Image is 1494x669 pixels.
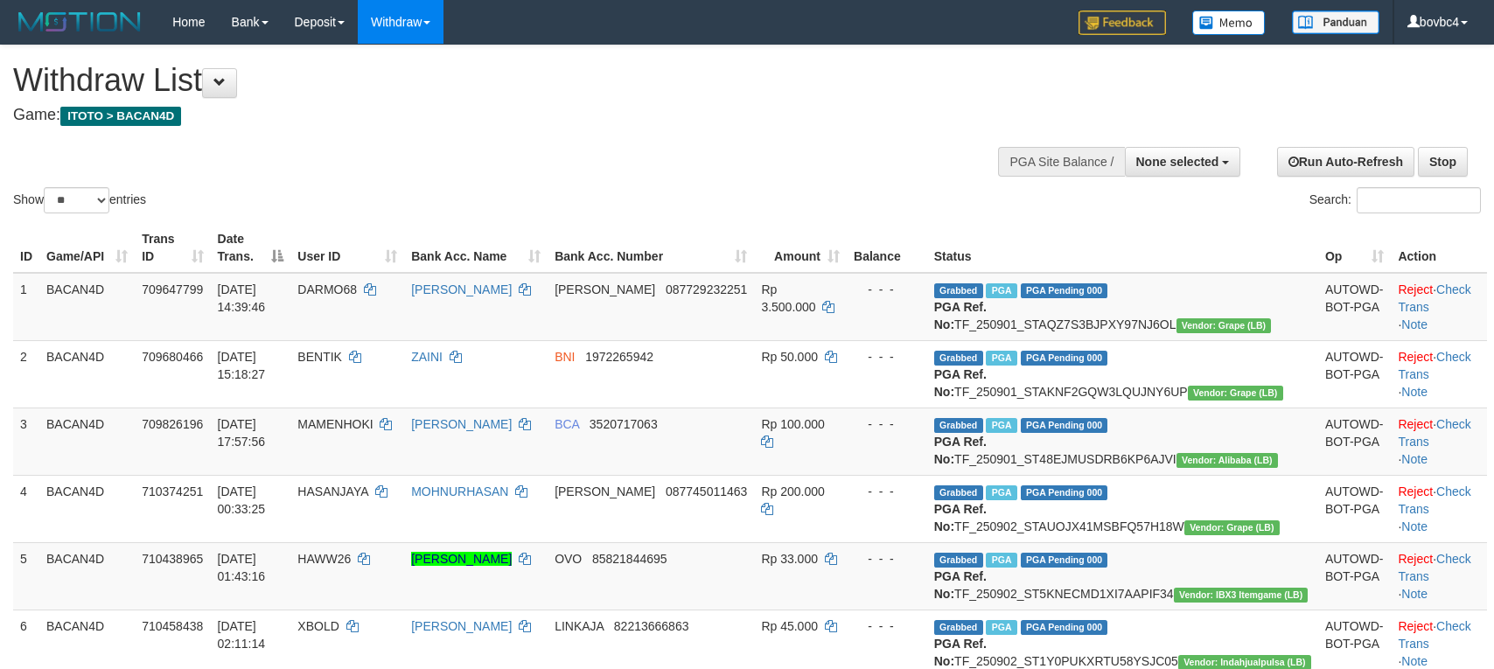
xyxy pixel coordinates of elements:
td: BACAN4D [39,273,135,341]
b: PGA Ref. No: [934,367,987,399]
span: Marked by bovbc4 [986,418,1016,433]
span: Rp 100.000 [761,417,824,431]
a: Check Trans [1398,350,1470,381]
div: PGA Site Balance / [998,147,1124,177]
span: Grabbed [934,283,983,298]
span: [DATE] 15:18:27 [218,350,266,381]
td: AUTOWD-BOT-PGA [1318,475,1392,542]
span: Copy 1972265942 to clipboard [585,350,653,364]
td: 3 [13,408,39,475]
h4: Game: [13,107,979,124]
span: 710438965 [142,552,203,566]
td: BACAN4D [39,475,135,542]
span: Marked by bovbc4 [986,351,1016,366]
label: Search: [1309,187,1481,213]
span: HASANJAYA [297,484,367,498]
a: [PERSON_NAME] [411,282,512,296]
a: Note [1401,519,1428,533]
th: Bank Acc. Number: activate to sort column ascending [548,223,754,273]
label: Show entries [13,187,146,213]
td: AUTOWD-BOT-PGA [1318,340,1392,408]
span: Grabbed [934,418,983,433]
td: 4 [13,475,39,542]
span: Rp 200.000 [761,484,824,498]
span: None selected [1136,155,1219,169]
a: Reject [1398,417,1433,431]
b: PGA Ref. No: [934,435,987,466]
span: ITOTO > BACAN4D [60,107,181,126]
th: User ID: activate to sort column ascending [290,223,404,273]
a: ZAINI [411,350,443,364]
span: LINKAJA [555,619,604,633]
span: 709647799 [142,282,203,296]
span: PGA Pending [1021,283,1108,298]
td: AUTOWD-BOT-PGA [1318,408,1392,475]
span: Copy 3520717063 to clipboard [590,417,658,431]
div: - - - [854,483,920,500]
span: Marked by bovbc1 [986,485,1016,500]
a: Check Trans [1398,552,1470,583]
span: Rp 3.500.000 [761,282,815,314]
img: MOTION_logo.png [13,9,146,35]
td: · · [1391,542,1487,610]
td: BACAN4D [39,408,135,475]
th: Action [1391,223,1487,273]
span: Rp 50.000 [761,350,818,364]
span: [PERSON_NAME] [555,484,655,498]
a: Reject [1398,619,1433,633]
span: [DATE] 02:11:14 [218,619,266,651]
a: Note [1401,587,1428,601]
select: Showentries [44,187,109,213]
a: Reject [1398,350,1433,364]
img: Feedback.jpg [1079,10,1166,35]
b: PGA Ref. No: [934,569,987,601]
span: BENTIK [297,350,342,364]
td: AUTOWD-BOT-PGA [1318,542,1392,610]
span: 709826196 [142,417,203,431]
span: Rp 45.000 [761,619,818,633]
td: BACAN4D [39,340,135,408]
b: PGA Ref. No: [934,300,987,331]
td: AUTOWD-BOT-PGA [1318,273,1392,341]
td: 2 [13,340,39,408]
span: Rp 33.000 [761,552,818,566]
td: TF_250901_STAKNF2GQW3LQUJNY6UP [927,340,1318,408]
div: - - - [854,348,920,366]
a: [PERSON_NAME] [411,417,512,431]
span: Grabbed [934,485,983,500]
th: Bank Acc. Name: activate to sort column ascending [404,223,548,273]
a: Check Trans [1398,484,1470,516]
span: [PERSON_NAME] [555,282,655,296]
a: Check Trans [1398,619,1470,651]
td: TF_250902_ST5KNECMD1XI7AAPIF34 [927,542,1318,610]
span: 710374251 [142,484,203,498]
a: Note [1401,317,1428,331]
span: [DATE] 01:43:16 [218,552,266,583]
span: Vendor URL: https://dashboard.q2checkout.com/secure [1176,318,1272,333]
span: Copy 85821844695 to clipboard [592,552,667,566]
span: [DATE] 17:57:56 [218,417,266,449]
td: TF_250901_STAQZ7S3BJPXY97NJ6OL [927,273,1318,341]
span: Marked by bovbc4 [986,283,1016,298]
span: [DATE] 14:39:46 [218,282,266,314]
span: Copy 087729232251 to clipboard [666,282,747,296]
th: Op: activate to sort column ascending [1318,223,1392,273]
span: DARMO68 [297,282,357,296]
span: PGA Pending [1021,418,1108,433]
a: Run Auto-Refresh [1277,147,1414,177]
a: Stop [1418,147,1468,177]
span: Marked by bovbc1 [986,620,1016,635]
span: Copy 82213666863 to clipboard [614,619,689,633]
td: TF_250902_STAUOJX41MSBFQ57H18W [927,475,1318,542]
span: PGA Pending [1021,620,1108,635]
span: Vendor URL: https://dashboard.q2checkout.com/secure [1184,520,1280,535]
td: · · [1391,408,1487,475]
img: panduan.png [1292,10,1379,34]
span: Grabbed [934,620,983,635]
span: OVO [555,552,582,566]
th: Date Trans.: activate to sort column descending [211,223,291,273]
th: Status [927,223,1318,273]
th: Trans ID: activate to sort column ascending [135,223,210,273]
a: Check Trans [1398,282,1470,314]
a: MOHNURHASAN [411,484,508,498]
